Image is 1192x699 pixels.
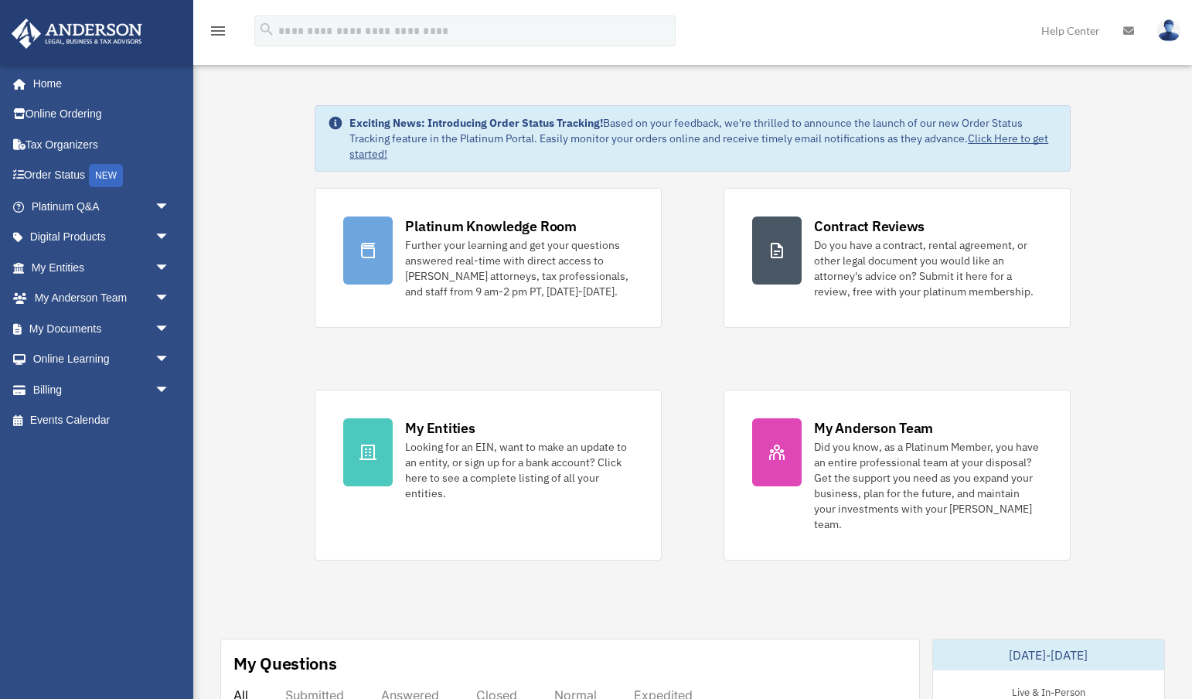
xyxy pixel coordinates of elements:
[814,439,1042,532] div: Did you know, as a Platinum Member, you have an entire professional team at your disposal? Get th...
[209,27,227,40] a: menu
[155,344,186,376] span: arrow_drop_down
[349,131,1048,161] a: Click Here to get started!
[155,252,186,284] span: arrow_drop_down
[11,374,193,405] a: Billingarrow_drop_down
[11,191,193,222] a: Platinum Q&Aarrow_drop_down
[405,439,633,501] div: Looking for an EIN, want to make an update to an entity, or sign up for a bank account? Click her...
[814,217,925,236] div: Contract Reviews
[11,129,193,160] a: Tax Organizers
[315,188,662,328] a: Platinum Knowledge Room Further your learning and get your questions answered real-time with dire...
[349,115,1057,162] div: Based on your feedback, we're thrilled to announce the launch of our new Order Status Tracking fe...
[155,191,186,223] span: arrow_drop_down
[155,313,186,345] span: arrow_drop_down
[11,160,193,192] a: Order StatusNEW
[11,99,193,130] a: Online Ordering
[405,418,475,438] div: My Entities
[933,639,1165,670] div: [DATE]-[DATE]
[209,22,227,40] i: menu
[405,217,577,236] div: Platinum Knowledge Room
[258,21,275,38] i: search
[233,652,337,675] div: My Questions
[7,19,147,49] img: Anderson Advisors Platinum Portal
[724,390,1071,561] a: My Anderson Team Did you know, as a Platinum Member, you have an entire professional team at your...
[11,222,193,253] a: Digital Productsarrow_drop_down
[11,405,193,436] a: Events Calendar
[405,237,633,299] div: Further your learning and get your questions answered real-time with direct access to [PERSON_NAM...
[155,222,186,254] span: arrow_drop_down
[349,116,603,130] strong: Exciting News: Introducing Order Status Tracking!
[1157,19,1180,42] img: User Pic
[11,68,186,99] a: Home
[155,374,186,406] span: arrow_drop_down
[724,188,1071,328] a: Contract Reviews Do you have a contract, rental agreement, or other legal document you would like...
[1000,683,1098,699] div: Live & In-Person
[11,344,193,375] a: Online Learningarrow_drop_down
[315,390,662,561] a: My Entities Looking for an EIN, want to make an update to an entity, or sign up for a bank accoun...
[11,252,193,283] a: My Entitiesarrow_drop_down
[155,283,186,315] span: arrow_drop_down
[814,418,933,438] div: My Anderson Team
[11,313,193,344] a: My Documentsarrow_drop_down
[814,237,1042,299] div: Do you have a contract, rental agreement, or other legal document you would like an attorney's ad...
[11,283,193,314] a: My Anderson Teamarrow_drop_down
[89,164,123,187] div: NEW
